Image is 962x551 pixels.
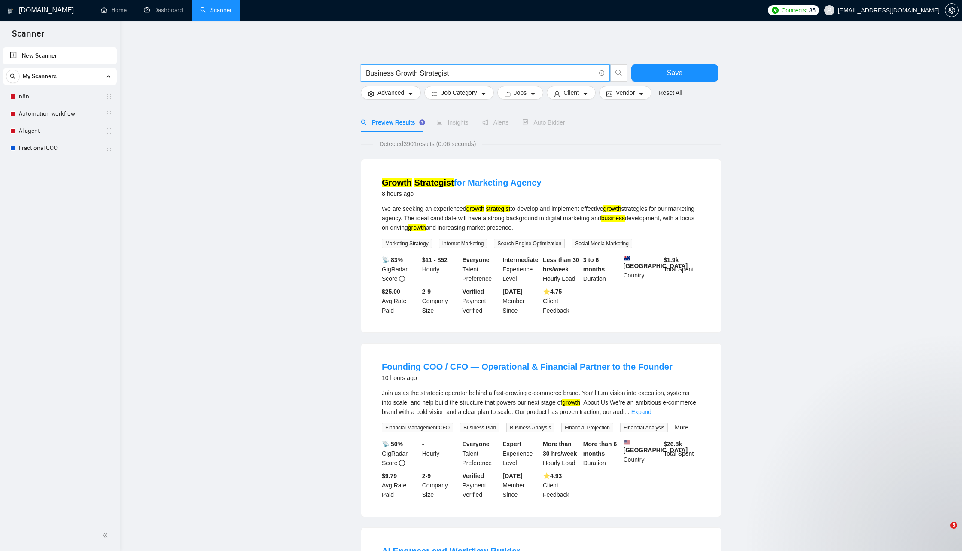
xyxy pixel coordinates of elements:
[581,439,622,468] div: Duration
[380,287,420,315] div: Avg Rate Paid
[361,119,423,126] span: Preview Results
[826,7,832,13] span: user
[463,256,490,263] b: Everyone
[463,441,490,447] b: Everyone
[541,471,581,499] div: Client Feedback
[502,441,521,447] b: Expert
[418,119,426,126] div: Tooltip anchor
[486,205,511,212] mark: strategist
[382,288,400,295] b: $25.00
[420,255,461,283] div: Hourly
[541,439,581,468] div: Hourly Load
[662,439,702,468] div: Total Spent
[611,69,627,77] span: search
[606,91,612,97] span: idcard
[505,91,511,97] span: folder
[481,91,487,97] span: caret-down
[436,119,442,125] span: area-chart
[543,288,562,295] b: ⭐️ 4.75
[583,441,617,457] b: More than 6 months
[624,439,630,445] img: 🇺🇸
[638,91,644,97] span: caret-down
[506,423,554,432] span: Business Analysis
[463,288,484,295] b: Verified
[422,288,431,295] b: 2-9
[482,119,509,126] span: Alerts
[441,88,477,97] span: Job Category
[675,424,694,431] a: More...
[667,67,682,78] span: Save
[106,145,113,152] span: holder
[610,64,627,82] button: search
[382,204,700,232] div: We are seeking an experienced to develop and implement effective strategies for our marketing age...
[19,88,100,105] a: n8n
[522,119,528,125] span: robot
[501,287,541,315] div: Member Since
[622,255,662,283] div: Country
[543,472,562,479] b: ⭐️ 4.93
[501,255,541,283] div: Experience Level
[601,215,625,222] mark: business
[463,472,484,479] b: Verified
[382,239,432,248] span: Marketing Strategy
[380,255,420,283] div: GigRadar Score
[502,256,538,263] b: Intermediate
[624,255,688,269] b: [GEOGRAPHIC_DATA]
[514,88,527,97] span: Jobs
[6,73,19,79] span: search
[382,362,673,371] a: Founding COO / CFO — Operational & Financial Partner to the Founder
[399,276,405,282] span: info-circle
[422,441,424,447] b: -
[3,47,117,64] li: New Scanner
[616,88,635,97] span: Vendor
[502,288,522,295] b: [DATE]
[368,91,374,97] span: setting
[599,86,651,100] button: idcardVendorcaret-down
[414,178,454,187] mark: Strategist
[382,189,542,199] div: 8 hours ago
[631,408,651,415] a: Expand
[809,6,816,15] span: 35
[420,471,461,499] div: Company Size
[461,439,501,468] div: Talent Preference
[408,91,414,97] span: caret-down
[373,139,482,149] span: Detected 3901 results (0.06 seconds)
[461,287,501,315] div: Payment Verified
[106,93,113,100] span: holder
[424,86,493,100] button: barsJob Categorycaret-down
[361,86,421,100] button: settingAdvancedcaret-down
[620,423,668,432] span: Financial Analysis
[543,256,579,273] b: Less than 30 hrs/week
[497,86,544,100] button: folderJobscaret-down
[422,472,431,479] b: 2-9
[3,68,117,157] li: My Scanners
[624,439,688,454] b: [GEOGRAPHIC_DATA]
[382,441,403,447] b: 📡 50%
[200,6,232,14] a: searchScanner
[7,4,13,18] img: logo
[102,531,111,539] span: double-left
[933,522,953,542] iframe: Intercom live chat
[420,287,461,315] div: Company Size
[432,91,438,97] span: bars
[554,91,560,97] span: user
[6,70,20,83] button: search
[382,256,403,263] b: 📡 83%
[603,205,621,212] mark: growth
[501,439,541,468] div: Experience Level
[382,388,700,417] div: Join us as the strategic operator behind a fast-growing e-commerce brand. You’ll turn vision into...
[461,471,501,499] div: Payment Verified
[399,460,405,466] span: info-circle
[581,255,622,283] div: Duration
[144,6,183,14] a: dashboardDashboard
[439,239,487,248] span: Internet Marketing
[19,105,100,122] a: Automation workflow
[461,255,501,283] div: Talent Preference
[563,88,579,97] span: Client
[382,373,673,383] div: 10 hours ago
[460,423,499,432] span: Business Plan
[543,441,577,457] b: More than 30 hrs/week
[19,122,100,140] a: AI agent
[572,239,632,248] span: Social Media Marketing
[361,119,367,125] span: search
